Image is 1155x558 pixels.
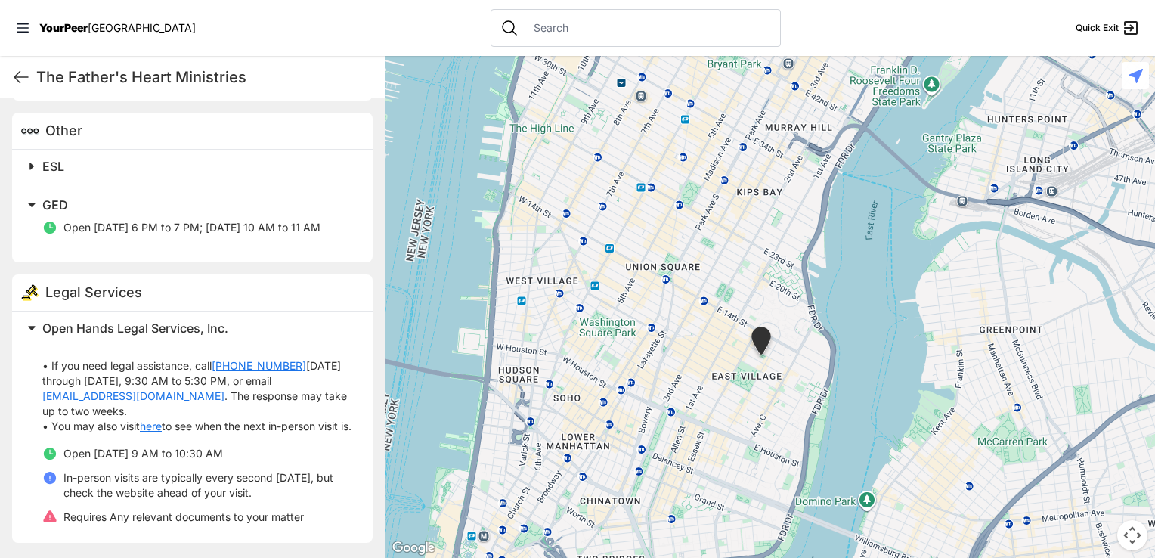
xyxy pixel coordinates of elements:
a: Open this area in Google Maps (opens a new window) [389,538,438,558]
span: Quick Exit [1076,22,1119,34]
p: • If you need legal assistance, call [DATE] through [DATE], 9:30 AM to 5:30 PM, or email . The re... [42,343,355,434]
span: ESL [42,159,64,174]
span: Other [45,122,82,138]
p: Requires Any relevant documents to your matter [63,510,304,525]
a: Quick Exit [1076,19,1140,37]
span: GED [42,197,68,212]
span: Legal Services [45,284,142,300]
input: Search [525,20,771,36]
img: Google [389,538,438,558]
h1: The Father's Heart Ministries [36,67,373,88]
a: [EMAIL_ADDRESS][DOMAIN_NAME] [42,389,224,404]
span: Open Hands Legal Services, Inc. [42,321,228,336]
a: [PHONE_NUMBER] [212,358,306,374]
p: In-person visits are typically every second [DATE], but check the website ahead of your visit. [63,470,355,501]
span: [GEOGRAPHIC_DATA] [88,21,196,34]
span: YourPeer [39,21,88,34]
a: here [140,419,162,434]
span: Open [DATE] 6 PM to 7 PM; [DATE] 10 AM to 11 AM [63,221,320,234]
button: Map camera controls [1117,520,1147,550]
a: YourPeer[GEOGRAPHIC_DATA] [39,23,196,33]
span: Open [DATE] 9 AM to 10:30 AM [63,447,223,460]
